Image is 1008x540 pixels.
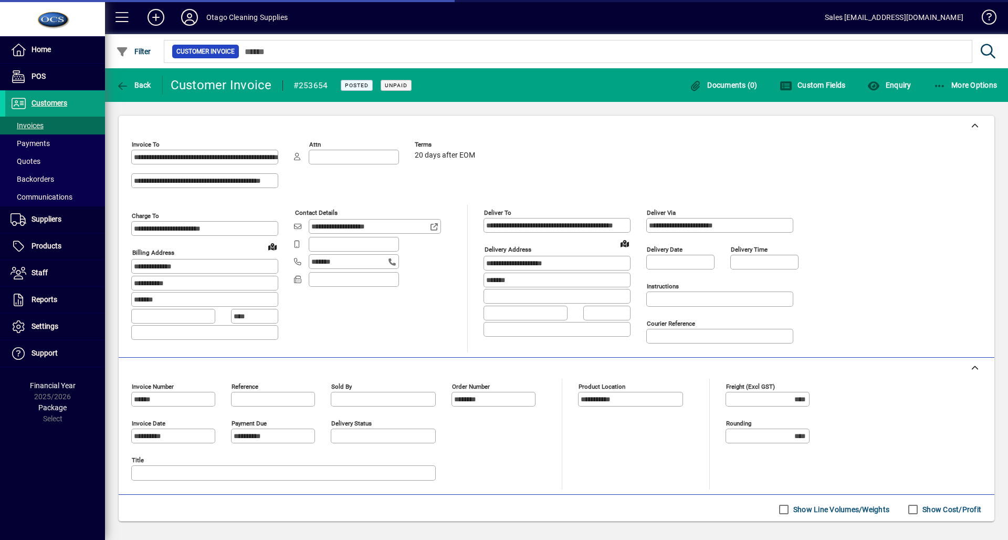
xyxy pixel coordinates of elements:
[264,238,281,255] a: View on map
[5,314,105,340] a: Settings
[113,76,154,95] button: Back
[726,383,775,390] mat-label: Freight (excl GST)
[113,42,154,61] button: Filter
[309,141,321,148] mat-label: Attn
[38,403,67,412] span: Package
[116,47,151,56] span: Filter
[687,76,760,95] button: Documents (0)
[867,81,911,89] span: Enquiry
[10,193,72,201] span: Communications
[647,283,679,290] mat-label: Instructions
[331,383,352,390] mat-label: Sold by
[5,152,105,170] a: Quotes
[865,76,913,95] button: Enquiry
[132,383,174,390] mat-label: Invoice number
[579,383,625,390] mat-label: Product location
[791,504,889,515] label: Show Line Volumes/Weights
[933,81,997,89] span: More Options
[5,117,105,134] a: Invoices
[10,139,50,148] span: Payments
[647,246,682,253] mat-label: Delivery date
[920,504,981,515] label: Show Cost/Profit
[777,76,848,95] button: Custom Fields
[139,8,173,27] button: Add
[385,82,407,89] span: Unpaid
[31,295,57,304] span: Reports
[647,320,695,327] mat-label: Courier Reference
[5,134,105,152] a: Payments
[31,99,67,107] span: Customers
[176,46,235,57] span: Customer Invoice
[10,157,40,165] span: Quotes
[731,246,768,253] mat-label: Delivery time
[31,268,48,277] span: Staff
[780,81,846,89] span: Custom Fields
[5,260,105,286] a: Staff
[5,340,105,367] a: Support
[116,81,151,89] span: Back
[10,175,54,183] span: Backorders
[10,121,44,130] span: Invoices
[31,72,46,80] span: POS
[293,77,328,94] div: #253654
[616,235,633,252] a: View on map
[5,206,105,233] a: Suppliers
[31,242,61,250] span: Products
[974,2,995,36] a: Knowledge Base
[931,76,1000,95] button: More Options
[647,209,676,216] mat-label: Deliver via
[415,151,475,160] span: 20 days after EOM
[132,456,144,464] mat-label: Title
[726,420,751,427] mat-label: Rounding
[5,37,105,63] a: Home
[5,170,105,188] a: Backorders
[132,141,160,148] mat-label: Invoice To
[5,287,105,313] a: Reports
[206,9,288,26] div: Otago Cleaning Supplies
[5,64,105,90] a: POS
[331,420,372,427] mat-label: Delivery status
[484,209,511,216] mat-label: Deliver To
[689,81,758,89] span: Documents (0)
[31,322,58,330] span: Settings
[171,77,272,94] div: Customer Invoice
[31,215,61,223] span: Suppliers
[415,141,478,148] span: Terms
[132,212,159,220] mat-label: Charge To
[345,82,369,89] span: Posted
[232,420,267,427] mat-label: Payment due
[132,420,165,427] mat-label: Invoice date
[825,9,963,26] div: Sales [EMAIL_ADDRESS][DOMAIN_NAME]
[173,8,206,27] button: Profile
[232,383,258,390] mat-label: Reference
[30,381,76,390] span: Financial Year
[105,76,163,95] app-page-header-button: Back
[31,349,58,357] span: Support
[31,45,51,54] span: Home
[452,383,490,390] mat-label: Order number
[5,233,105,259] a: Products
[5,188,105,206] a: Communications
